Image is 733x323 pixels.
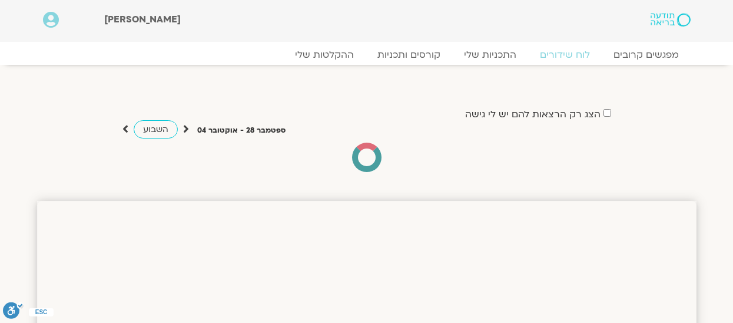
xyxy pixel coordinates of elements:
[104,13,181,26] span: [PERSON_NAME]
[366,49,452,61] a: קורסים ותכניות
[143,124,168,135] span: השבוע
[283,49,366,61] a: ההקלטות שלי
[452,49,528,61] a: התכניות שלי
[197,124,286,137] p: ספטמבר 28 - אוקטובר 04
[465,109,601,120] label: הצג רק הרצאות להם יש לי גישה
[43,49,691,61] nav: Menu
[134,120,178,139] a: השבוע
[528,49,602,61] a: לוח שידורים
[602,49,691,61] a: מפגשים קרובים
